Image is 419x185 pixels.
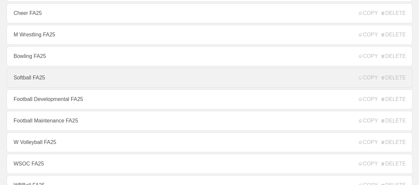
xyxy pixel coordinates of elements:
[359,10,378,16] span: COPY
[381,10,406,16] span: DELETE
[359,75,378,81] span: COPY
[381,53,406,59] span: DELETE
[381,96,406,102] span: DELETE
[7,132,412,152] a: W Volleyball FA25
[381,32,406,38] span: DELETE
[300,108,419,185] iframe: Chat Widget
[7,111,412,131] a: Football Maintenance FA25
[359,32,378,38] span: COPY
[7,154,412,174] a: WSOC FA25
[7,68,412,88] a: Softball FA25
[7,3,412,23] a: Cheer FA25
[359,53,378,59] span: COPY
[7,89,412,109] a: Football Developmental FA25
[7,46,412,66] a: Bowling FA25
[7,25,412,45] a: M Wrestling FA25
[359,96,378,102] span: COPY
[381,75,406,81] span: DELETE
